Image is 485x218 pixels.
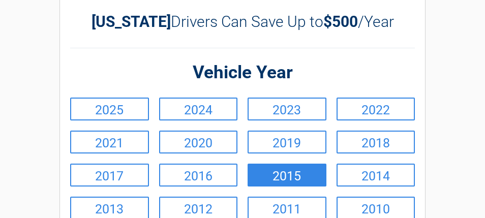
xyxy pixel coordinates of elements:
[70,164,149,186] a: 2017
[70,131,149,153] a: 2021
[248,98,326,120] a: 2023
[159,98,238,120] a: 2024
[92,13,171,30] b: [US_STATE]
[337,164,415,186] a: 2014
[70,13,415,30] h2: Drivers Can Save Up to /Year
[337,131,415,153] a: 2018
[159,131,238,153] a: 2020
[248,131,326,153] a: 2019
[70,61,415,85] h2: Vehicle Year
[323,13,358,30] b: $500
[70,98,149,120] a: 2025
[159,164,238,186] a: 2016
[337,98,415,120] a: 2022
[248,164,326,186] a: 2015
